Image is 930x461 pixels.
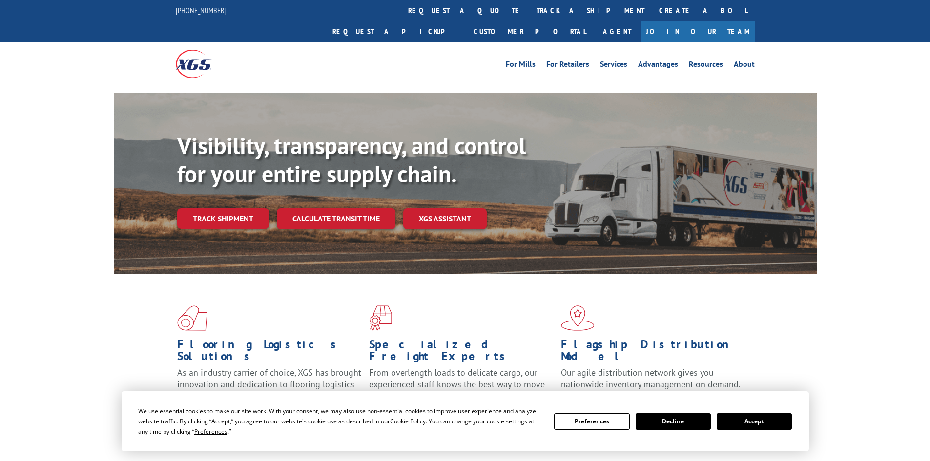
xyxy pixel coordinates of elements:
h1: Specialized Freight Experts [369,339,554,367]
button: Preferences [554,413,629,430]
a: Resources [689,60,723,71]
a: Request a pickup [325,21,466,42]
b: Visibility, transparency, and control for your entire supply chain. [177,130,526,189]
a: For Mills [506,60,536,71]
a: About [734,60,755,71]
a: Agent [593,21,641,42]
a: [PHONE_NUMBER] [176,5,227,15]
a: Customer Portal [466,21,593,42]
a: For Retailers [546,60,589,71]
h1: Flooring Logistics Solutions [177,339,362,367]
a: Services [600,60,627,71]
img: xgs-icon-total-supply-chain-intelligence-red [177,305,207,331]
a: Advantages [638,60,678,71]
span: As an industry carrier of choice, XGS has brought innovation and dedication to flooring logistics... [177,367,361,401]
a: Track shipment [177,208,269,229]
p: From overlength loads to delicate cargo, our experienced staff knows the best way to move your fr... [369,367,554,410]
span: Our agile distribution network gives you nationwide inventory management on demand. [561,367,741,390]
h1: Flagship Distribution Model [561,339,745,367]
div: Cookie Consent Prompt [122,391,809,451]
div: We use essential cookies to make our site work. With your consent, we may also use non-essential ... [138,406,542,437]
span: Cookie Policy [390,417,426,425]
a: Calculate transit time [277,208,395,229]
img: xgs-icon-flagship-distribution-model-red [561,305,595,331]
button: Accept [717,413,792,430]
img: xgs-icon-focused-on-flooring-red [369,305,392,331]
span: Preferences [194,427,227,436]
a: XGS ASSISTANT [403,208,487,229]
a: Join Our Team [641,21,755,42]
button: Decline [636,413,711,430]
